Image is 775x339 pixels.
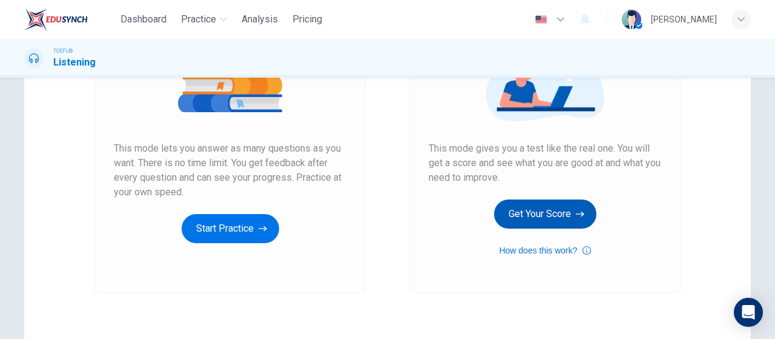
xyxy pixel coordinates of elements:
[734,298,763,327] div: Open Intercom Messenger
[24,7,116,32] a: EduSynch logo
[533,15,549,24] img: en
[176,8,232,30] button: Practice
[181,12,216,27] span: Practice
[499,243,590,258] button: How does this work?
[120,12,167,27] span: Dashboard
[116,8,171,30] button: Dashboard
[242,12,278,27] span: Analysis
[288,8,327,30] button: Pricing
[24,7,88,32] img: EduSynch logo
[494,200,596,229] button: Get Your Score
[237,8,283,30] button: Analysis
[292,12,322,27] span: Pricing
[429,141,661,185] span: This mode gives you a test like the real one. You will get a score and see what you are good at a...
[651,12,717,27] div: [PERSON_NAME]
[53,47,73,55] span: TOEFL®
[182,214,279,243] button: Start Practice
[53,55,96,70] h1: Listening
[622,10,641,29] img: Profile picture
[114,141,346,200] span: This mode lets you answer as many questions as you want. There is no time limit. You get feedback...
